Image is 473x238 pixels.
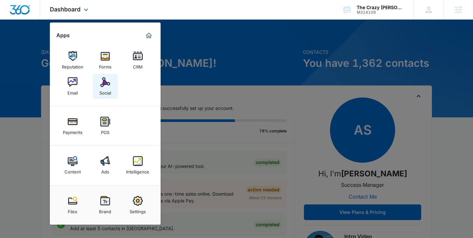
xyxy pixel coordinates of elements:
[18,38,23,43] img: tab_domain_overview_orange.svg
[93,153,118,178] a: Ads
[99,87,111,96] div: Social
[125,193,150,217] a: Settings
[144,30,154,41] a: Marketing 360® Dashboard
[60,74,85,99] a: Email
[10,17,16,22] img: website_grey.svg
[93,48,118,73] a: Forms
[130,206,146,214] div: Settings
[56,32,70,38] h2: Apps
[60,153,85,178] a: Content
[68,206,77,214] div: Files
[64,166,81,174] div: Content
[63,126,82,135] div: Payments
[62,61,83,69] div: Reputation
[125,153,150,178] a: Intelligence
[357,5,404,10] div: account name
[133,61,143,69] div: CRM
[60,113,85,138] a: Payments
[67,87,78,96] div: Email
[99,206,111,214] div: Brand
[93,193,118,217] a: Brand
[101,126,109,135] div: POS
[50,6,80,13] span: Dashboard
[99,61,111,69] div: Forms
[25,38,58,43] div: Domain Overview
[65,38,70,43] img: tab_keywords_by_traffic_grey.svg
[10,10,16,16] img: logo_orange.svg
[17,17,72,22] div: Domain: [DOMAIN_NAME]
[60,193,85,217] a: Files
[93,113,118,138] a: POS
[101,166,109,174] div: Ads
[93,74,118,99] a: Social
[72,38,110,43] div: Keywords by Traffic
[125,48,150,73] a: CRM
[357,10,404,15] div: account id
[18,10,32,16] div: v 4.0.25
[60,48,85,73] a: Reputation
[126,166,149,174] div: Intelligence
